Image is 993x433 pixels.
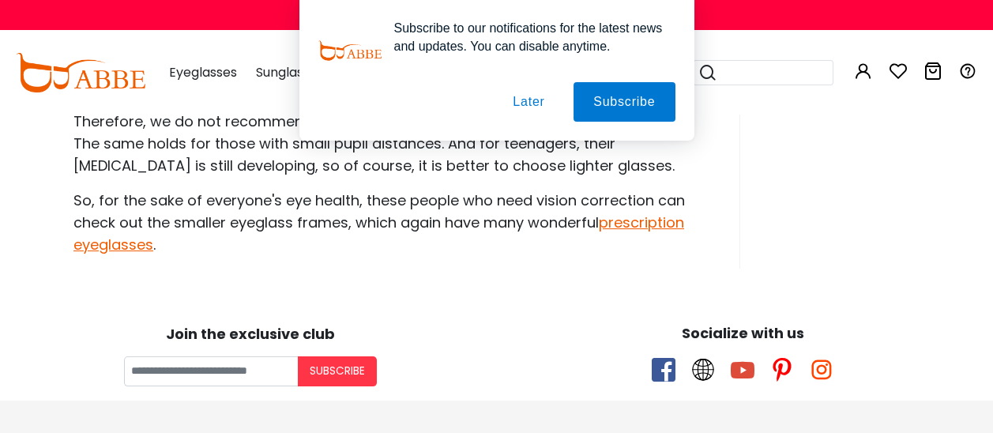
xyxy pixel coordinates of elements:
div: Join the exclusive club [12,320,489,345]
button: Later [493,82,564,122]
span: pinterest [770,358,794,382]
span: facebook [652,358,675,382]
p: Therefore, we do not recommend wearing large-frame glasses for high prescriptions. The same holds... [73,111,690,177]
div: Socialize with us [505,322,982,344]
img: notification icon [318,19,382,82]
input: Your email [124,356,298,386]
span: instagram [810,358,833,382]
p: So, for the sake of everyone's eye health, these people who need vision correction can check out ... [73,190,690,256]
a: prescription eyeglasses [73,213,684,254]
div: Subscribe to our notifications for the latest news and updates. You can disable anytime. [382,19,675,55]
button: Subscribe [574,82,675,122]
span: twitter [691,358,715,382]
span: youtube [731,358,754,382]
button: Subscribe [298,356,377,386]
